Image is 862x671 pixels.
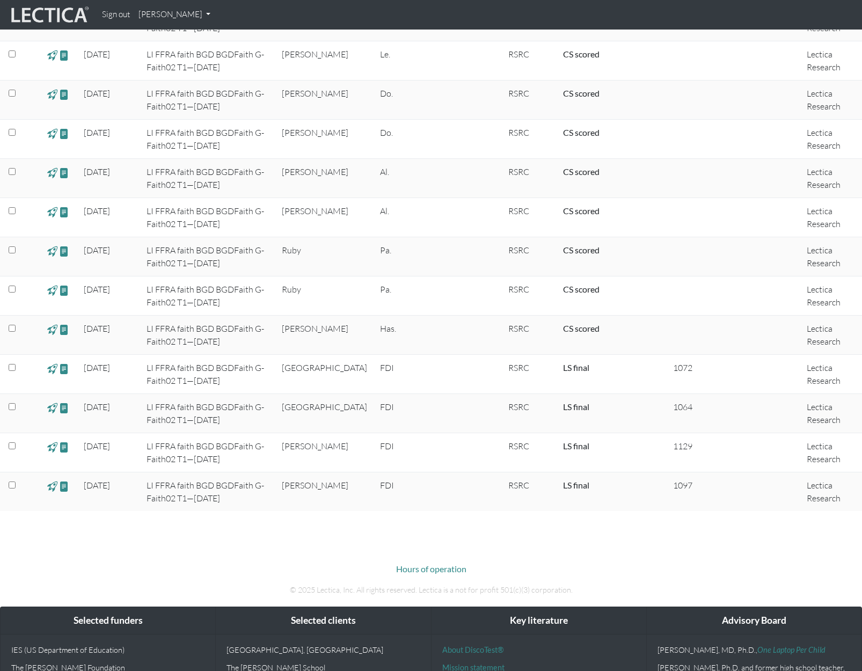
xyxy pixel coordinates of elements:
[47,166,57,179] span: view
[563,49,600,59] a: Completed = assessment has been completed; CS scored = assessment has been CLAS scored; LS scored...
[374,355,455,394] td: FDI
[98,4,134,25] a: Sign out
[502,81,557,120] td: RSRC
[77,472,140,512] td: [DATE]
[47,402,57,414] span: view
[502,355,557,394] td: RSRC
[275,472,374,512] td: [PERSON_NAME]
[563,245,600,255] a: Completed = assessment has been completed; CS scored = assessment has been CLAS scored; LS scored...
[800,394,862,433] td: Lectica Research
[216,607,430,634] div: Selected clients
[140,394,275,433] td: LI FFRA faith BGD BGDFaith G-Faith02 T1—[DATE]
[47,127,57,140] span: view
[563,323,600,333] a: Completed = assessment has been completed; CS scored = assessment has been CLAS scored; LS scored...
[673,402,692,412] span: 1064
[275,198,374,237] td: [PERSON_NAME]
[800,81,862,120] td: Lectica Research
[275,316,374,355] td: [PERSON_NAME]
[77,198,140,237] td: [DATE]
[77,159,140,198] td: [DATE]
[77,394,140,433] td: [DATE]
[563,88,600,98] a: Completed = assessment has been completed; CS scored = assessment has been CLAS scored; LS scored...
[140,276,275,316] td: LI FFRA faith BGD BGDFaith G-Faith02 T1—[DATE]
[502,276,557,316] td: RSRC
[140,237,275,276] td: LI FFRA faith BGD BGDFaith G-Faith02 T1—[DATE]
[374,159,455,198] td: Al.
[800,433,862,472] td: Lectica Research
[374,198,455,237] td: Al.
[757,645,826,654] a: One Laptop Per Child
[47,88,57,100] span: view
[9,5,89,25] img: lecticalive
[140,433,275,472] td: LI FFRA faith BGD BGDFaith G-Faith02 T1—[DATE]
[442,645,503,654] a: About DiscoTest®
[374,276,455,316] td: Pa.
[59,245,69,257] span: view
[673,441,692,451] span: 1129
[47,206,57,218] span: view
[77,355,140,394] td: [DATE]
[275,41,374,81] td: [PERSON_NAME]
[800,198,862,237] td: Lectica Research
[11,645,204,654] p: IES (US Department of Education)
[374,120,455,159] td: Do.
[59,323,69,336] span: view
[140,159,275,198] td: LI FFRA faith BGD BGDFaith G-Faith02 T1—[DATE]
[502,237,557,276] td: RSRC
[673,362,692,373] span: 1072
[374,316,455,355] td: Has.
[140,316,275,355] td: LI FFRA faith BGD BGDFaith G-Faith02 T1—[DATE]
[140,198,275,237] td: LI FFRA faith BGD BGDFaith G-Faith02 T1—[DATE]
[275,81,374,120] td: [PERSON_NAME]
[59,206,69,218] span: view
[77,237,140,276] td: [DATE]
[59,362,69,375] span: view
[47,245,57,257] span: view
[227,645,420,654] p: [GEOGRAPHIC_DATA], [GEOGRAPHIC_DATA]
[374,472,455,512] td: FDI
[502,472,557,512] td: RSRC
[1,607,215,634] div: Selected funders
[275,159,374,198] td: [PERSON_NAME]
[374,41,455,81] td: Le.
[140,41,275,81] td: LI FFRA faith BGD BGDFaith G-Faith02 T1—[DATE]
[800,316,862,355] td: Lectica Research
[374,433,455,472] td: FDI
[47,480,57,492] span: view
[47,362,57,375] span: view
[140,472,275,512] td: LI FFRA faith BGD BGDFaith G-Faith02 T1—[DATE]
[502,433,557,472] td: RSRC
[140,355,275,394] td: LI FFRA faith BGD BGDFaith G-Faith02 T1—[DATE]
[563,402,589,412] a: Completed = assessment has been completed; CS scored = assessment has been CLAS scored; LS scored...
[59,166,69,179] span: view
[502,159,557,198] td: RSRC
[800,159,862,198] td: Lectica Research
[47,323,57,336] span: view
[77,41,140,81] td: [DATE]
[140,120,275,159] td: LI FFRA faith BGD BGDFaith G-Faith02 T1—[DATE]
[502,316,557,355] td: RSRC
[59,441,69,453] span: view
[77,81,140,120] td: [DATE]
[59,402,69,414] span: view
[47,441,57,453] span: view
[563,166,600,177] a: Completed = assessment has been completed; CS scored = assessment has been CLAS scored; LS scored...
[647,607,861,634] div: Advisory Board
[77,276,140,316] td: [DATE]
[502,394,557,433] td: RSRC
[140,81,275,120] td: LI FFRA faith BGD BGDFaith G-Faith02 T1—[DATE]
[502,198,557,237] td: RSRC
[374,81,455,120] td: Do.
[563,480,589,490] a: Completed = assessment has been completed; CS scored = assessment has been CLAS scored; LS scored...
[133,584,729,596] p: © 2025 Lectica, Inc. All rights reserved. Lectica is a not for profit 501(c)(3) corporation.
[502,41,557,81] td: RSRC
[275,237,374,276] td: Ruby
[502,120,557,159] td: RSRC
[59,284,69,296] span: view
[563,206,600,216] a: Completed = assessment has been completed; CS scored = assessment has been CLAS scored; LS scored...
[374,394,455,433] td: FDI
[800,276,862,316] td: Lectica Research
[658,645,851,654] p: [PERSON_NAME], MD, Ph.D.,
[134,4,215,25] a: [PERSON_NAME]
[432,607,646,634] div: Key literature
